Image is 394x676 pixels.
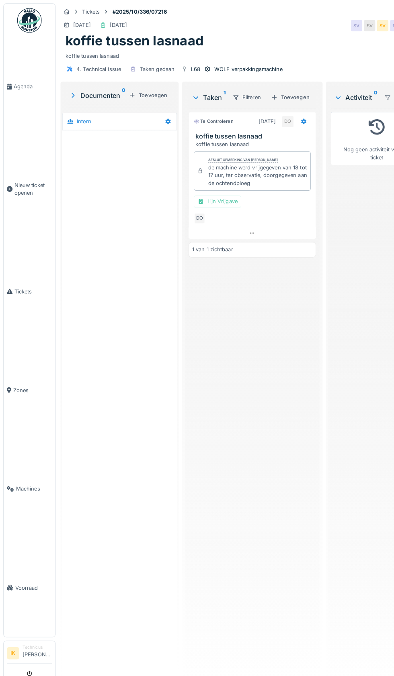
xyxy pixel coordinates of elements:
a: Voorraad [4,529,54,627]
div: Lijn Vrijgave [191,192,237,204]
div: Taken [189,91,222,101]
span: Zones [13,380,51,388]
a: Tickets [4,238,54,336]
sup: 1 [220,91,222,101]
div: SV [371,20,382,31]
div: 1 van 1 zichtbaar [189,242,229,249]
div: SV [345,20,356,31]
div: Filteren [225,90,260,102]
a: IK Technicus[PERSON_NAME] [7,633,51,653]
sup: 0 [367,91,371,101]
div: Toevoegen [263,90,308,101]
div: SV [358,20,369,31]
div: Technicus [22,633,51,639]
div: DO [191,209,202,220]
span: Tickets [14,283,51,291]
div: Tickets [81,8,98,15]
h3: koffie tussen lasnaad [192,130,307,138]
div: koffie tussen lasnaad [192,138,307,146]
span: Agenda [13,81,51,89]
div: [DATE] [254,116,271,123]
a: Agenda [4,37,54,134]
div: Taken gedaan [137,64,172,72]
a: Machines [4,432,54,529]
sup: 0 [120,89,123,99]
span: Nieuw ticket openen [14,178,51,193]
div: [DATE] [108,21,125,29]
div: Te controleren [191,116,230,123]
li: [PERSON_NAME] [22,633,51,651]
strong: #2025/10/336/07216 [107,8,167,15]
div: Activiteit [328,91,371,101]
div: Intern [76,116,90,123]
div: DO [277,114,289,125]
span: Machines [16,477,51,485]
img: Badge_color-CXgf-gQk.svg [17,8,41,32]
a: Zones [4,335,54,432]
li: IK [7,636,19,648]
div: Toevoegen [123,88,168,99]
div: de machine werd vrijgegeven van 18 tot 17 uur, ter observatie, doorgegeven aan de ochtendploeg [205,161,302,184]
div: L68 [188,64,197,72]
a: Nieuw ticket openen [4,134,54,238]
div: Afsluit opmerking van [PERSON_NAME] [205,155,273,160]
span: Voorraad [15,574,51,582]
div: [DATE] [72,21,89,29]
div: 4. Technical issue [75,64,119,72]
h1: koffie tussen lasnaad [64,33,200,48]
div: Documenten [68,89,123,99]
div: WOLF verpakkingsmachine [211,64,278,72]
